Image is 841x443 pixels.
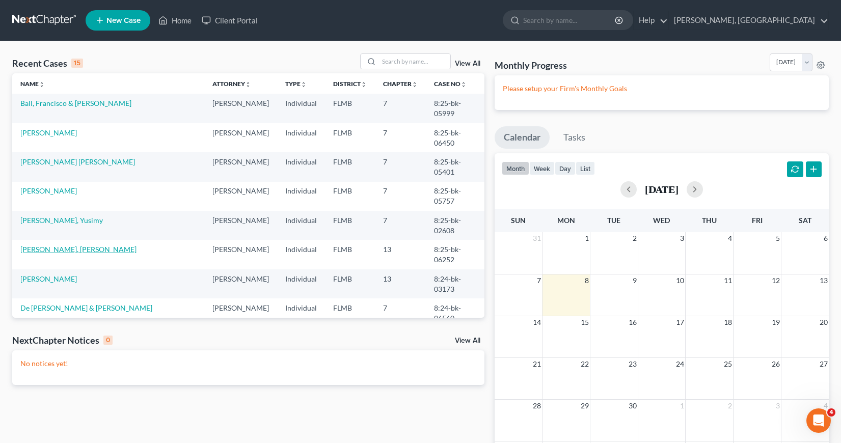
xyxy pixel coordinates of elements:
[495,126,550,149] a: Calendar
[819,274,829,287] span: 13
[727,400,733,412] span: 2
[426,269,484,298] td: 8:24-bk-03173
[819,358,829,370] span: 27
[204,123,277,152] td: [PERSON_NAME]
[375,240,426,269] td: 13
[628,316,638,328] span: 16
[20,216,103,225] a: [PERSON_NAME], Yusimy
[675,274,685,287] span: 10
[675,358,685,370] span: 24
[426,94,484,123] td: 8:25-bk-05999
[277,269,325,298] td: Individual
[375,269,426,298] td: 13
[20,128,77,137] a: [PERSON_NAME]
[277,211,325,240] td: Individual
[503,84,821,94] p: Please setup your Firm's Monthly Goals
[204,94,277,123] td: [PERSON_NAME]
[607,216,620,225] span: Tue
[375,152,426,181] td: 7
[375,182,426,211] td: 7
[277,182,325,211] td: Individual
[532,400,542,412] span: 28
[727,232,733,244] span: 4
[632,274,638,287] span: 9
[325,269,375,298] td: FLMB
[325,123,375,152] td: FLMB
[333,80,367,88] a: Districtunfold_more
[584,274,590,287] span: 8
[383,80,418,88] a: Chapterunfold_more
[557,216,575,225] span: Mon
[523,11,616,30] input: Search by name...
[204,182,277,211] td: [PERSON_NAME]
[285,80,307,88] a: Typeunfold_more
[212,80,251,88] a: Attorneyunfold_more
[669,11,828,30] a: [PERSON_NAME], [GEOGRAPHIC_DATA]
[375,94,426,123] td: 7
[723,316,733,328] span: 18
[426,123,484,152] td: 8:25-bk-06450
[823,232,829,244] span: 6
[799,216,811,225] span: Sat
[723,358,733,370] span: 25
[277,123,325,152] td: Individual
[12,57,83,69] div: Recent Cases
[20,157,135,166] a: [PERSON_NAME] [PERSON_NAME]
[153,11,197,30] a: Home
[325,240,375,269] td: FLMB
[12,334,113,346] div: NextChapter Notices
[532,358,542,370] span: 21
[775,400,781,412] span: 3
[20,99,131,107] a: Ball, Francisco & [PERSON_NAME]
[426,211,484,240] td: 8:25-bk-02608
[675,316,685,328] span: 17
[325,152,375,181] td: FLMB
[823,400,829,412] span: 4
[576,161,595,175] button: list
[806,408,831,433] iframe: Intercom live chat
[204,211,277,240] td: [PERSON_NAME]
[455,60,480,67] a: View All
[204,240,277,269] td: [PERSON_NAME]
[204,269,277,298] td: [PERSON_NAME]
[532,232,542,244] span: 31
[771,274,781,287] span: 12
[702,216,717,225] span: Thu
[628,400,638,412] span: 30
[379,54,450,69] input: Search by name...
[375,298,426,327] td: 7
[775,232,781,244] span: 5
[555,161,576,175] button: day
[197,11,263,30] a: Client Portal
[426,298,484,327] td: 8:24-bk-06560
[39,81,45,88] i: unfold_more
[628,358,638,370] span: 23
[204,298,277,327] td: [PERSON_NAME]
[277,240,325,269] td: Individual
[71,59,83,68] div: 15
[301,81,307,88] i: unfold_more
[325,298,375,327] td: FLMB
[361,81,367,88] i: unfold_more
[375,123,426,152] td: 7
[771,358,781,370] span: 26
[723,274,733,287] span: 11
[325,182,375,211] td: FLMB
[580,358,590,370] span: 22
[412,81,418,88] i: unfold_more
[20,80,45,88] a: Nameunfold_more
[277,298,325,327] td: Individual
[511,216,526,225] span: Sun
[20,245,137,254] a: [PERSON_NAME], [PERSON_NAME]
[460,81,467,88] i: unfold_more
[325,94,375,123] td: FLMB
[653,216,670,225] span: Wed
[580,400,590,412] span: 29
[536,274,542,287] span: 7
[20,274,77,283] a: [PERSON_NAME]
[584,232,590,244] span: 1
[434,80,467,88] a: Case Nounfold_more
[103,336,113,345] div: 0
[752,216,763,225] span: Fri
[245,81,251,88] i: unfold_more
